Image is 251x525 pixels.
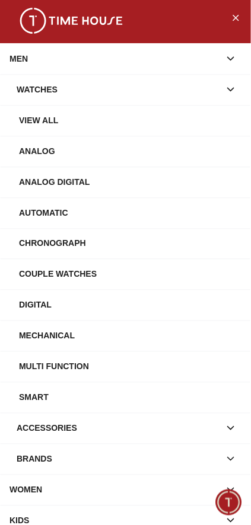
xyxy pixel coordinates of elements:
div: Mechanical [19,325,242,347]
div: Watches [17,79,220,100]
button: Close Menu [226,8,245,27]
div: Chronograph [19,233,242,254]
div: Automatic [19,202,242,223]
div: Chat Widget [216,490,242,516]
div: MEN [9,48,220,69]
div: Analog [19,140,242,162]
div: Couple Watches [19,264,242,285]
div: Accessories [17,418,220,439]
div: Digital [19,294,242,316]
div: Smart [19,387,242,408]
div: Analog Digital [19,171,242,193]
div: View All [19,110,242,131]
div: Brands [17,449,220,470]
img: ... [12,8,131,34]
div: Multi Function [19,356,242,377]
div: WOMEN [9,479,220,501]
